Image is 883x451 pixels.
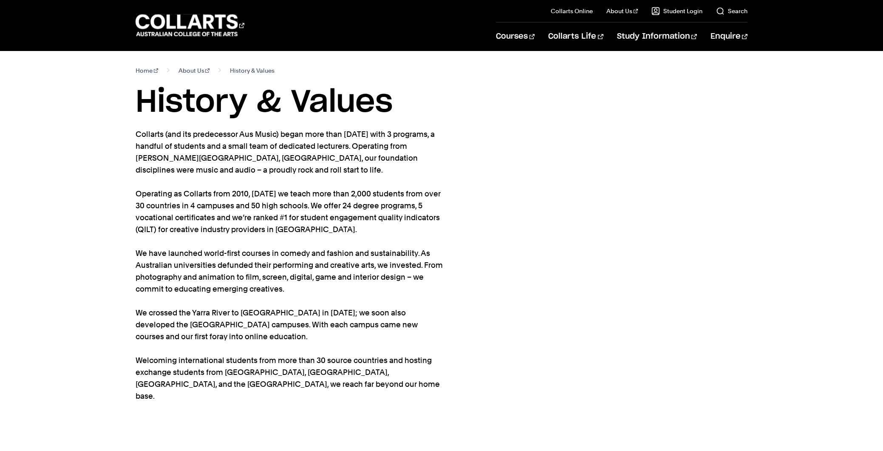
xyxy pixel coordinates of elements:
a: About Us [178,65,210,77]
a: Student Login [651,7,702,15]
span: History & Values [230,65,275,77]
h1: History & Values [136,83,747,122]
a: Study Information [617,23,697,51]
a: Collarts Online [551,7,593,15]
a: About Us [606,7,638,15]
div: Go to homepage [136,13,244,37]
a: Search [716,7,747,15]
a: Collarts Life [548,23,603,51]
a: Home [136,65,158,77]
p: Collarts (and its predecessor Aus Music) began more than [DATE] with 3 programs, a handful of stu... [136,128,446,402]
a: Courses [496,23,535,51]
a: Enquire [710,23,747,51]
